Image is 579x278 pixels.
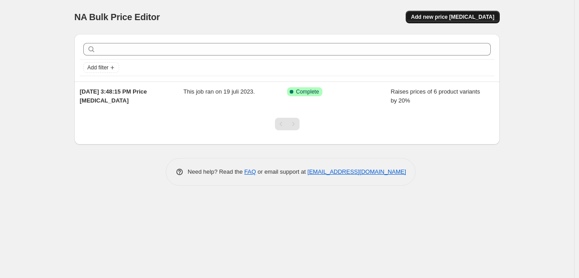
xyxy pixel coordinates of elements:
span: Complete [296,88,319,95]
span: NA Bulk Price Editor [74,12,160,22]
a: FAQ [244,168,256,175]
span: or email support at [256,168,308,175]
button: Add new price [MEDICAL_DATA] [406,11,500,23]
span: Add filter [87,64,108,71]
nav: Pagination [275,118,300,130]
span: Need help? Read the [188,168,244,175]
a: [EMAIL_ADDRESS][DOMAIN_NAME] [308,168,406,175]
span: [DATE] 3:48:15 PM Price [MEDICAL_DATA] [80,88,147,104]
span: Raises prices of 6 product variants by 20% [391,88,480,104]
button: Add filter [83,62,119,73]
span: Add new price [MEDICAL_DATA] [411,13,494,21]
span: This job ran on 19 juli 2023. [184,88,255,95]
